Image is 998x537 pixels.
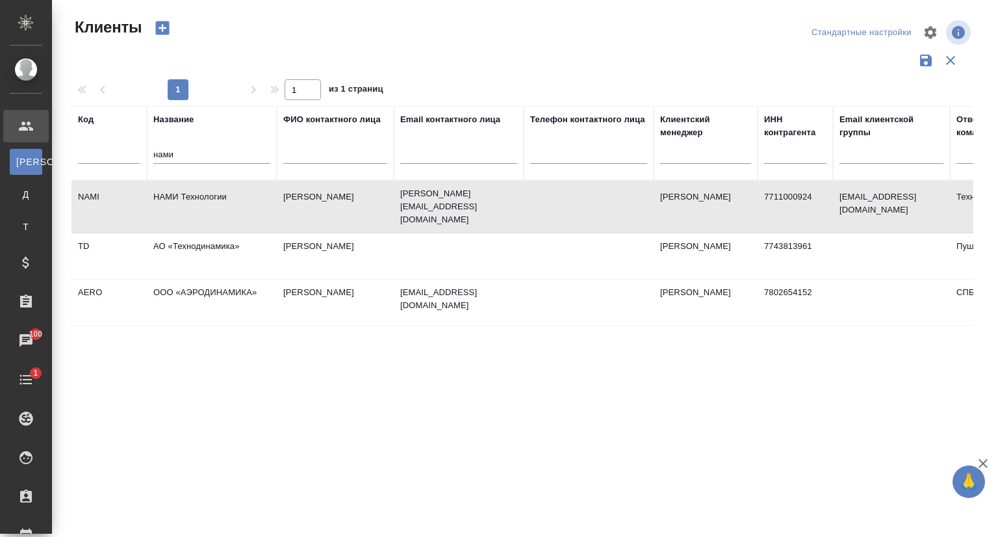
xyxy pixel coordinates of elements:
button: 🙏 [953,465,985,498]
a: 1 [3,363,49,396]
td: AERO [71,280,147,325]
p: [EMAIL_ADDRESS][DOMAIN_NAME] [400,286,517,312]
a: Т [10,214,42,240]
td: НАМИ Технологии [147,184,277,229]
span: 1 [25,367,45,380]
button: Создать [147,17,178,39]
td: [EMAIL_ADDRESS][DOMAIN_NAME] [833,184,950,229]
div: ФИО контактного лица [283,113,381,126]
span: из 1 страниц [329,81,383,100]
div: split button [808,23,915,43]
div: Название [153,113,194,126]
p: [PERSON_NAME][EMAIL_ADDRESS][DOMAIN_NAME] [400,187,517,226]
td: 7802654152 [758,280,833,325]
td: 7711000924 [758,184,833,229]
td: TD [71,233,147,279]
span: 🙏 [958,468,980,495]
div: ИНН контрагента [764,113,826,139]
td: 7743813961 [758,233,833,279]
td: [PERSON_NAME] [277,184,394,229]
div: Код [78,113,94,126]
span: Настроить таблицу [915,17,946,48]
a: 100 [3,324,49,357]
td: NAMI [71,184,147,229]
div: Телефон контактного лица [530,113,645,126]
td: [PERSON_NAME] [654,184,758,229]
span: Т [16,220,36,233]
button: Сбросить фильтры [938,48,963,73]
a: Д [10,181,42,207]
span: Д [16,188,36,201]
span: Клиенты [71,17,142,38]
span: 100 [21,328,51,341]
td: [PERSON_NAME] [654,233,758,279]
span: [PERSON_NAME] [16,155,36,168]
td: [PERSON_NAME] [277,233,394,279]
button: Сохранить фильтры [914,48,938,73]
td: [PERSON_NAME] [654,280,758,325]
div: Email контактного лица [400,113,500,126]
span: Посмотреть информацию [946,20,973,45]
td: ООО «АЭРОДИНАМИКА» [147,280,277,325]
td: АО «Технодинамика» [147,233,277,279]
div: Email клиентской группы [839,113,943,139]
div: Клиентский менеджер [660,113,751,139]
a: [PERSON_NAME] [10,149,42,175]
td: [PERSON_NAME] [277,280,394,325]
